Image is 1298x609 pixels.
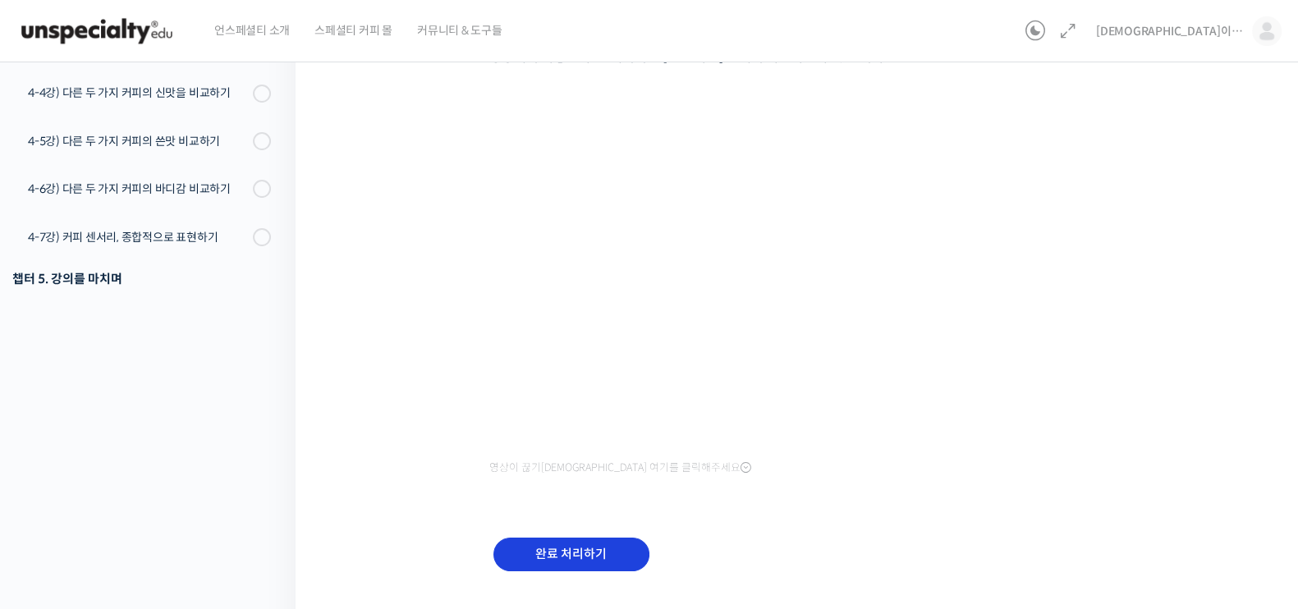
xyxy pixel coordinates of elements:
[108,473,212,514] a: 1대화
[167,472,172,485] span: 1
[493,538,649,571] input: 완료 처리하기
[150,498,170,511] span: 대화
[212,473,315,514] a: 설정
[12,268,271,290] div: 챕터 5. 강의를 마치며
[28,84,248,102] div: 4-4강) 다른 두 가지 커피의 신맛을 비교하기
[28,228,248,246] div: 4-7강) 커피 센서리, 종합적으로 표현하기
[1096,24,1244,39] span: [DEMOGRAPHIC_DATA]이라부러
[5,473,108,514] a: 홈
[28,132,248,150] div: 4-5강) 다른 두 가지 커피의 쓴맛 비교하기
[28,180,248,198] div: 4-6강) 다른 두 가지 커피의 바디감 비교하기
[254,497,273,511] span: 설정
[489,461,751,474] span: 영상이 끊기[DEMOGRAPHIC_DATA] 여기를 클릭해주세요
[52,497,62,511] span: 홈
